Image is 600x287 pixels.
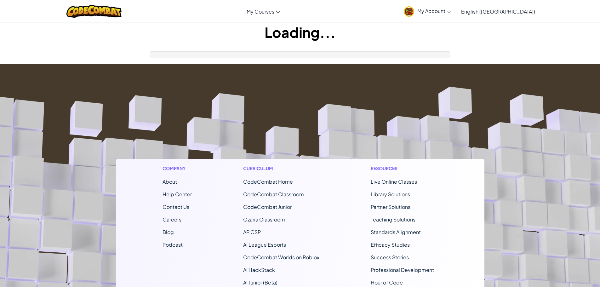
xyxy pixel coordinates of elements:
[243,279,277,286] a: AI Junior (Beta)
[163,204,189,210] span: Contact Us
[163,229,174,235] a: Blog
[163,216,181,223] a: Careers
[371,229,421,235] a: Standards Alignment
[371,279,403,286] a: Hour of Code
[371,178,417,185] a: Live Online Classes
[371,191,410,198] a: Library Solutions
[163,241,183,248] a: Podcast
[163,178,177,185] a: About
[243,204,292,210] a: CodeCombat Junior
[243,178,293,185] span: CodeCombat Home
[163,191,192,198] a: Help Center
[66,5,122,18] img: CodeCombat logo
[243,241,286,248] a: AI League Esports
[371,254,409,261] a: Success Stories
[371,241,410,248] a: Efficacy Studies
[461,8,535,15] span: English ([GEOGRAPHIC_DATA])
[243,254,319,261] a: CodeCombat Worlds on Roblox
[371,165,438,172] h1: Resources
[243,3,283,20] a: My Courses
[163,165,192,172] h1: Company
[243,216,285,223] a: Ozaria Classroom
[243,165,319,172] h1: Curriculum
[417,8,451,14] span: My Account
[243,267,275,273] a: AI HackStack
[401,1,454,21] a: My Account
[371,267,434,273] a: Professional Development
[458,3,538,20] a: English ([GEOGRAPHIC_DATA])
[247,8,274,15] span: My Courses
[243,191,304,198] a: CodeCombat Classroom
[371,216,415,223] a: Teaching Solutions
[404,6,414,17] img: avatar
[0,22,600,42] h1: Loading...
[243,229,261,235] a: AP CSP
[371,204,410,210] a: Partner Solutions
